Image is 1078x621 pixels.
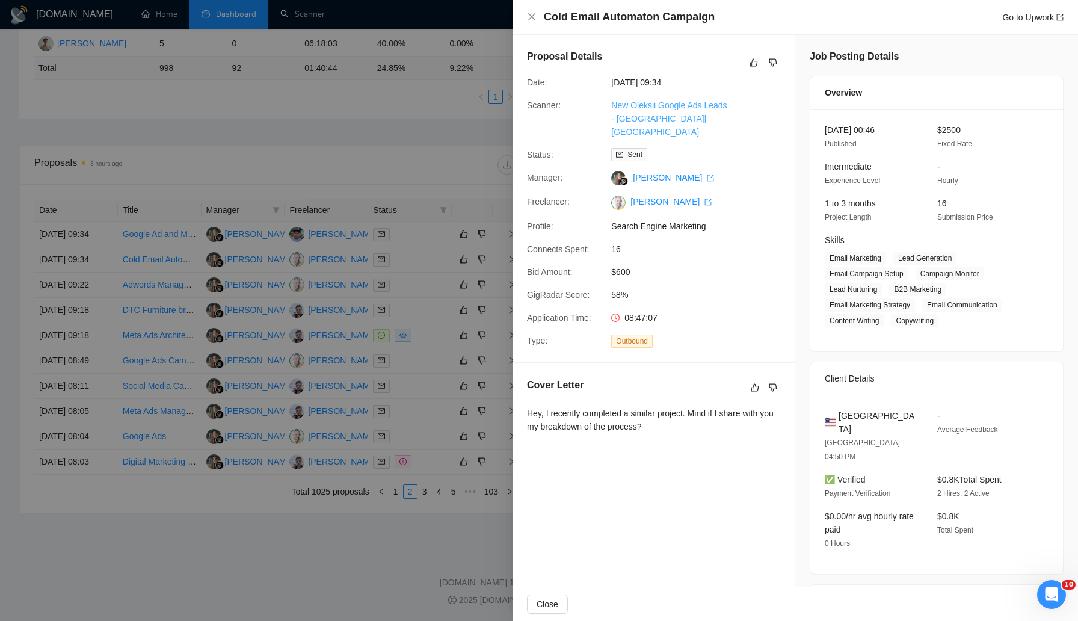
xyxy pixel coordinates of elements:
[825,489,890,498] span: Payment Verification
[825,475,866,484] span: ✅ Verified
[527,78,547,87] span: Date:
[937,140,972,148] span: Fixed Rate
[810,49,899,64] h5: Job Posting Details
[750,58,758,67] span: like
[527,197,570,206] span: Freelancer:
[937,526,973,534] span: Total Spent
[611,196,626,210] img: c1-Ow9aLcblqxt-YoFKzxHgGnqRasFAsWW5KzfFKq3aDEBdJ9EVDXstja2V5Hd90t7
[527,173,562,182] span: Manager:
[825,298,915,312] span: Email Marketing Strategy
[527,12,537,22] span: close
[527,336,547,345] span: Type:
[1062,580,1076,590] span: 10
[825,235,845,245] span: Skills
[527,12,537,22] button: Close
[937,213,993,221] span: Submission Price
[630,197,712,206] a: [PERSON_NAME] export
[527,100,561,110] span: Scanner:
[825,176,880,185] span: Experience Level
[611,100,727,137] a: New Oleksii Google Ads Leads - [GEOGRAPHIC_DATA]|[GEOGRAPHIC_DATA]
[825,162,872,171] span: Intermediate
[937,475,1002,484] span: $0.8K Total Spent
[922,298,1002,312] span: Email Communication
[825,362,1049,395] div: Client Details
[704,199,712,206] span: export
[611,288,792,301] span: 58%
[766,380,780,395] button: dislike
[825,539,850,548] span: 0 Hours
[527,290,590,300] span: GigRadar Score:
[527,378,584,392] h5: Cover Letter
[937,425,998,434] span: Average Feedback
[825,267,908,280] span: Email Campaign Setup
[769,383,777,392] span: dislike
[766,55,780,70] button: dislike
[611,220,792,233] span: Search Engine Marketing
[825,283,882,296] span: Lead Nurturing
[937,511,959,521] span: $0.8K
[527,244,590,254] span: Connects Spent:
[1037,580,1066,609] iframe: Intercom live chat
[611,76,792,89] span: [DATE] 09:34
[937,162,940,171] span: -
[707,175,714,182] span: export
[825,511,914,534] span: $0.00/hr avg hourly rate paid
[544,10,715,25] h4: Cold Email Automaton Campaign
[624,313,658,323] span: 08:47:07
[825,140,857,148] span: Published
[611,265,792,279] span: $600
[937,199,947,208] span: 16
[889,283,946,296] span: B2B Marketing
[891,314,938,327] span: Copywriting
[527,49,602,64] h5: Proposal Details
[839,409,918,436] span: [GEOGRAPHIC_DATA]
[825,314,884,327] span: Content Writing
[748,380,762,395] button: like
[937,411,940,421] span: -
[825,439,900,461] span: [GEOGRAPHIC_DATA] 04:50 PM
[769,58,777,67] span: dislike
[751,383,759,392] span: like
[825,199,876,208] span: 1 to 3 months
[537,598,558,611] span: Close
[527,267,573,277] span: Bid Amount:
[611,335,653,348] span: Outbound
[825,86,862,99] span: Overview
[527,313,591,323] span: Application Time:
[611,314,620,322] span: clock-circle
[1002,13,1064,22] a: Go to Upworkexport
[527,407,780,433] div: Hey, I recently completed a similar project. Mind if I share with you my breakdown of the process...
[825,125,875,135] span: [DATE] 00:46
[616,151,623,158] span: mail
[527,221,553,231] span: Profile:
[1056,14,1064,21] span: export
[825,585,1049,617] div: Job Description
[611,243,792,256] span: 16
[825,213,871,221] span: Project Length
[916,267,984,280] span: Campaign Monitor
[747,55,761,70] button: like
[527,595,568,614] button: Close
[627,150,642,159] span: Sent
[937,489,990,498] span: 2 Hires, 2 Active
[825,252,886,265] span: Email Marketing
[937,125,961,135] span: $2500
[825,416,836,429] img: 🇺🇸
[620,177,628,185] img: gigradar-bm.png
[937,176,958,185] span: Hourly
[893,252,956,265] span: Lead Generation
[527,150,553,159] span: Status:
[633,173,714,182] a: [PERSON_NAME] export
